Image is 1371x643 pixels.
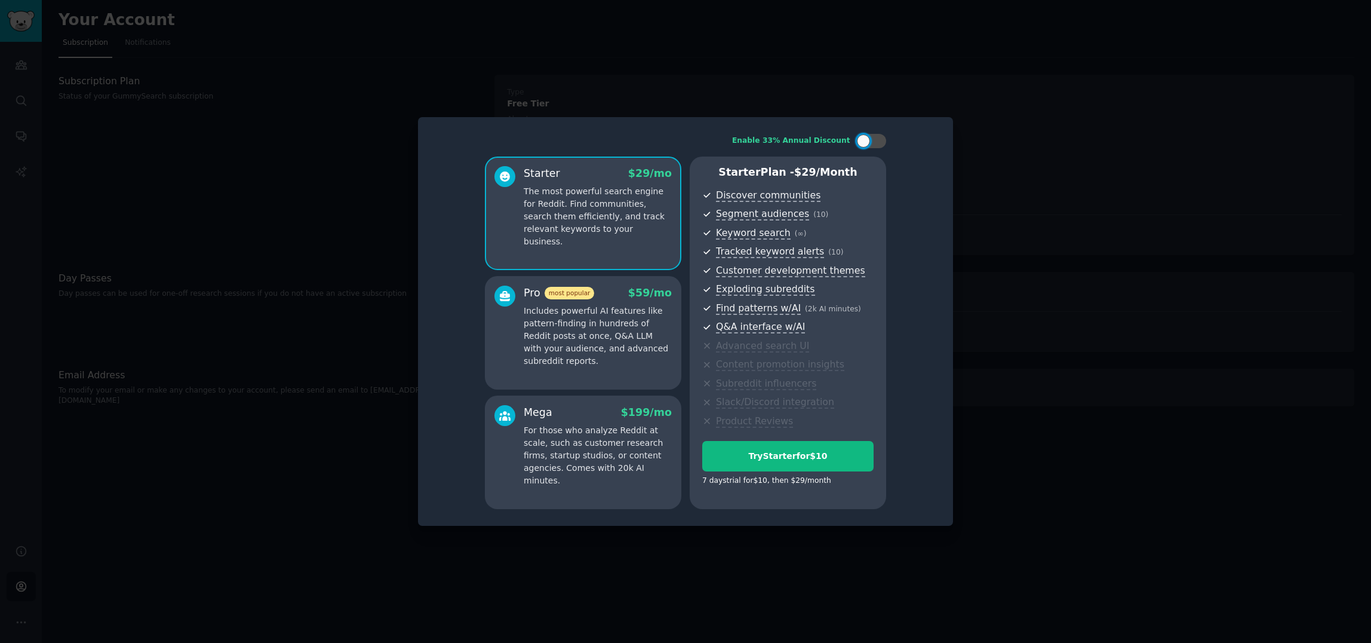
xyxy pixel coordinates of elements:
div: Starter [524,166,560,181]
div: Try Starter for $10 [703,450,873,463]
div: Enable 33% Annual Discount [732,136,850,146]
p: The most powerful search engine for Reddit. Find communities, search them efficiently, and track ... [524,185,672,248]
div: Pro [524,286,594,301]
span: $ 29 /mo [628,167,672,179]
span: ( 2k AI minutes ) [805,305,861,313]
span: $ 29 /month [794,166,857,178]
span: Advanced search UI [716,340,809,353]
span: most popular [545,287,595,299]
span: ( ∞ ) [795,229,807,238]
span: $ 199 /mo [621,406,672,418]
span: Customer development themes [716,265,865,277]
button: TryStarterfor$10 [702,441,874,471]
span: Content promotion insights [716,359,844,371]
span: Subreddit influencers [716,378,816,390]
div: Mega [524,405,552,420]
span: Tracked keyword alerts [716,246,824,258]
span: Slack/Discord integration [716,396,834,409]
span: Q&A interface w/AI [716,321,805,333]
span: Segment audiences [716,208,809,221]
span: Exploding subreddits [716,283,814,296]
div: 7 days trial for $10 , then $ 29 /month [702,476,831,486]
span: Discover communities [716,189,820,202]
span: Find patterns w/AI [716,302,801,315]
span: Keyword search [716,227,791,240]
span: Product Reviews [716,415,793,428]
span: $ 59 /mo [628,287,672,299]
span: ( 10 ) [813,210,828,219]
p: Starter Plan - [702,165,874,180]
span: ( 10 ) [828,248,843,256]
p: For those who analyze Reddit at scale, such as customer research firms, startup studios, or conte... [524,424,672,487]
p: Includes powerful AI features like pattern-finding in hundreds of Reddit posts at once, Q&A LLM w... [524,305,672,368]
